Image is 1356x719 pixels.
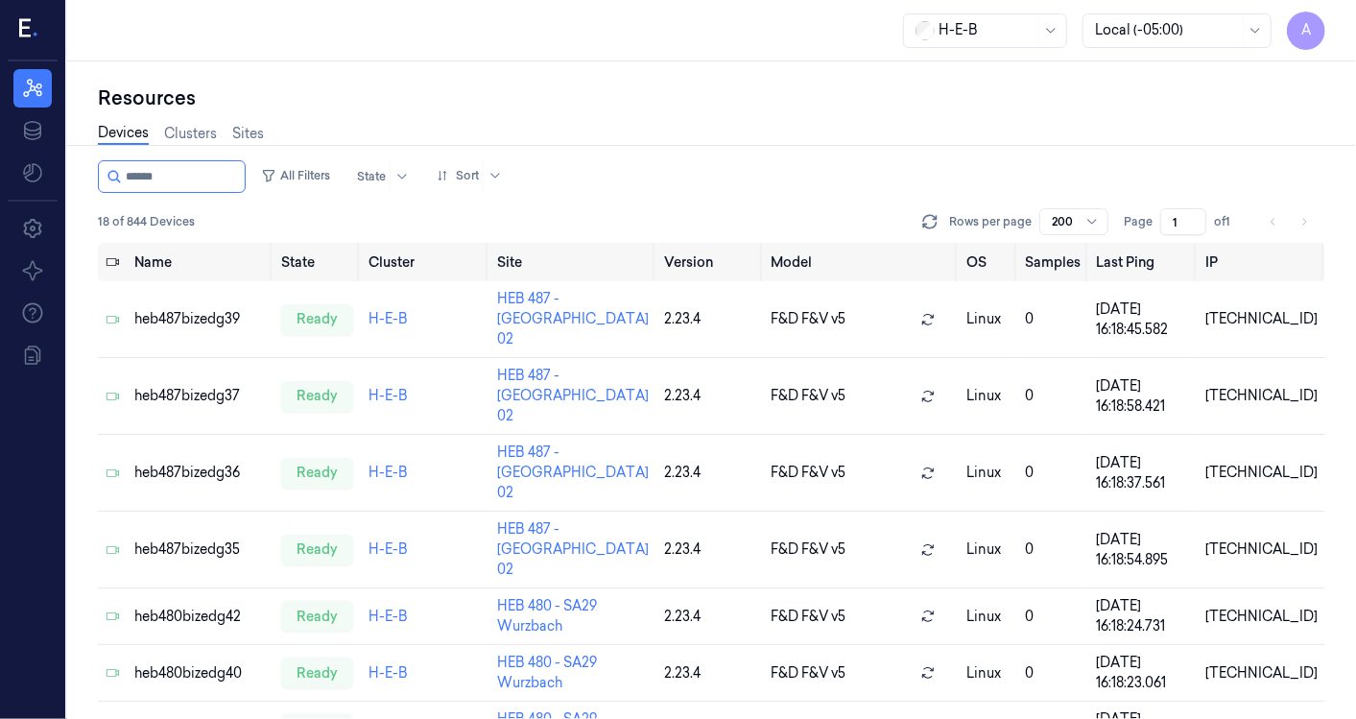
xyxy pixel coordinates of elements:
div: [DATE] 16:18:54.895 [1097,530,1190,570]
div: 2.23.4 [664,607,756,627]
div: [TECHNICAL_ID] [1205,539,1318,560]
th: OS [959,243,1017,281]
div: [TECHNICAL_ID] [1205,309,1318,329]
div: ready [281,304,353,335]
div: ready [281,381,353,412]
div: ready [281,658,353,688]
div: 0 [1026,463,1082,483]
span: 18 of 844 Devices [98,213,195,230]
div: ready [281,458,353,489]
div: heb487bizedg37 [134,386,266,406]
div: ready [281,535,353,565]
div: [TECHNICAL_ID] [1205,607,1318,627]
p: linux [966,539,1010,560]
span: F&D F&V v5 [772,309,846,329]
div: [TECHNICAL_ID] [1205,463,1318,483]
div: [DATE] 16:18:37.561 [1097,453,1190,493]
a: HEB 487 - [GEOGRAPHIC_DATA] 02 [497,443,649,501]
p: linux [966,309,1010,329]
div: 0 [1026,539,1082,560]
a: HEB 480 - SA29 Wurzbach [497,597,597,635]
span: F&D F&V v5 [772,463,846,483]
div: heb487bizedg35 [134,539,266,560]
a: HEB 487 - [GEOGRAPHIC_DATA] 02 [497,290,649,348]
div: heb487bizedg39 [134,309,266,329]
span: F&D F&V v5 [772,663,846,683]
button: All Filters [253,160,338,191]
a: HEB 480 - SA29 Wurzbach [497,654,597,691]
div: heb480bizedg42 [134,607,266,627]
p: linux [966,386,1010,406]
span: Page [1124,213,1153,230]
div: 2.23.4 [664,309,756,329]
th: Cluster [361,243,489,281]
div: [DATE] 16:18:45.582 [1097,300,1190,340]
a: HEB 487 - [GEOGRAPHIC_DATA] 02 [497,367,649,424]
th: State [274,243,361,281]
th: Samples [1018,243,1089,281]
div: 2.23.4 [664,386,756,406]
div: ready [281,601,353,632]
div: 0 [1026,386,1082,406]
div: Resources [98,84,1325,111]
th: Name [127,243,274,281]
th: Model [764,243,960,281]
th: Version [656,243,764,281]
div: [DATE] 16:18:24.731 [1097,596,1190,636]
div: [DATE] 16:18:58.421 [1097,376,1190,417]
p: linux [966,663,1010,683]
div: heb480bizedg40 [134,663,266,683]
span: F&D F&V v5 [772,607,846,627]
p: linux [966,607,1010,627]
div: [DATE] 16:18:23.061 [1097,653,1190,693]
p: Rows per page [949,213,1032,230]
a: H-E-B [369,664,408,682]
a: Clusters [164,124,217,144]
div: 2.23.4 [664,463,756,483]
span: F&D F&V v5 [772,539,846,560]
a: H-E-B [369,540,408,558]
span: of 1 [1214,213,1245,230]
span: F&D F&V v5 [772,386,846,406]
a: H-E-B [369,608,408,625]
th: IP [1198,243,1325,281]
div: [TECHNICAL_ID] [1205,663,1318,683]
div: 0 [1026,663,1082,683]
p: linux [966,463,1010,483]
a: HEB 487 - [GEOGRAPHIC_DATA] 02 [497,520,649,578]
a: H-E-B [369,310,408,327]
th: Last Ping [1089,243,1198,281]
a: H-E-B [369,464,408,481]
div: 0 [1026,607,1082,627]
div: 0 [1026,309,1082,329]
div: heb487bizedg36 [134,463,266,483]
th: Site [489,243,656,281]
div: 2.23.4 [664,663,756,683]
nav: pagination [1260,208,1318,235]
div: 2.23.4 [664,539,756,560]
a: H-E-B [369,387,408,404]
a: Sites [232,124,264,144]
a: Devices [98,123,149,145]
div: [TECHNICAL_ID] [1205,386,1318,406]
button: A [1287,12,1325,50]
